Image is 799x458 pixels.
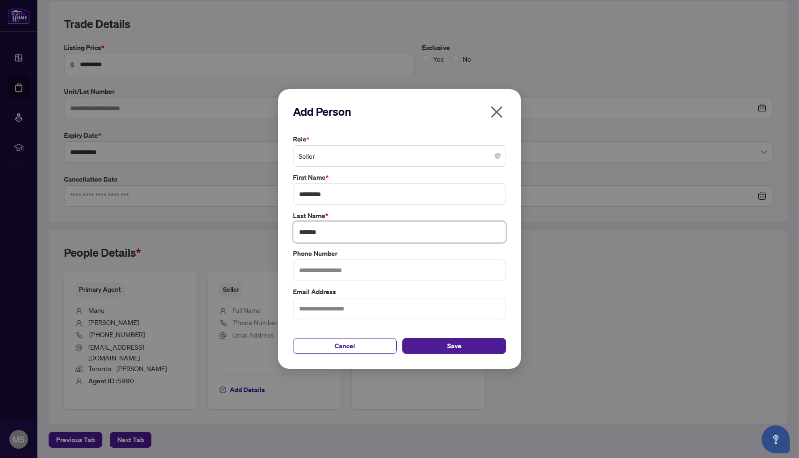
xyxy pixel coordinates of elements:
[489,105,504,120] span: close
[293,248,506,259] label: Phone Number
[293,211,506,221] label: Last Name
[293,134,506,144] label: Role
[293,104,506,119] h2: Add Person
[762,425,790,453] button: Open asap
[447,338,462,353] span: Save
[335,338,355,353] span: Cancel
[293,172,506,183] label: First Name
[402,338,506,354] button: Save
[293,287,506,297] label: Email Address
[293,338,397,354] button: Cancel
[495,153,500,159] span: close-circle
[299,147,500,165] span: Seller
